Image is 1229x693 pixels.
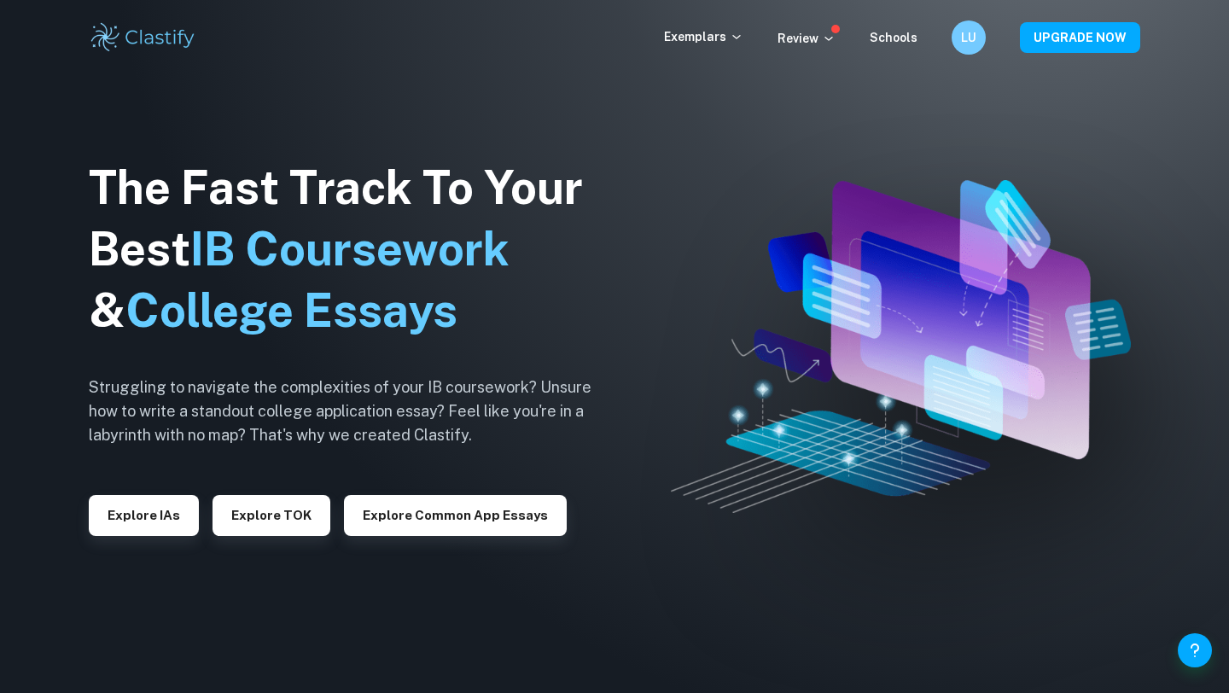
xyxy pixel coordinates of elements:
img: Clastify logo [89,20,197,55]
a: Explore Common App essays [344,506,567,522]
a: Schools [870,31,917,44]
p: Exemplars [664,27,743,46]
span: IB Coursework [190,222,510,276]
h6: LU [959,28,979,47]
button: UPGRADE NOW [1020,22,1140,53]
p: Review [778,29,836,48]
button: Explore IAs [89,495,199,536]
h1: The Fast Track To Your Best & [89,157,618,341]
img: Clastify hero [671,180,1131,513]
span: College Essays [125,283,457,337]
a: Explore IAs [89,506,199,522]
button: Explore TOK [213,495,330,536]
button: Explore Common App essays [344,495,567,536]
button: Help and Feedback [1178,633,1212,667]
a: Explore TOK [213,506,330,522]
h6: Struggling to navigate the complexities of your IB coursework? Unsure how to write a standout col... [89,376,618,447]
button: LU [952,20,986,55]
